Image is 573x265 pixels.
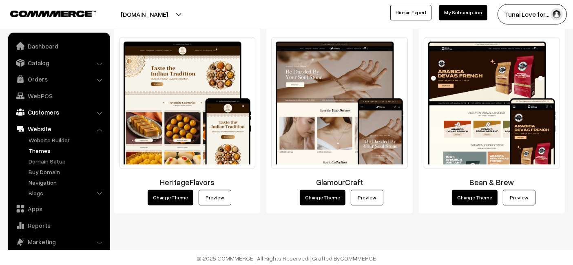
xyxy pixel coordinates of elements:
[452,190,498,205] button: Change Theme
[351,190,383,205] a: Preview
[300,190,345,205] button: Change Theme
[10,8,82,18] a: COMMMERCE
[271,37,407,169] img: GlamourCraft
[27,136,107,144] a: Website Builder
[10,234,107,249] a: Marketing
[92,4,197,24] button: [DOMAIN_NAME]
[10,105,107,119] a: Customers
[271,177,407,187] h3: GlamourCraft
[10,88,107,103] a: WebPOS
[498,4,567,24] button: Tunai Love for…
[341,255,376,262] a: COMMMERCE
[10,218,107,233] a: Reports
[10,201,107,216] a: Apps
[424,177,560,187] h3: Bean & Brew
[119,37,255,169] img: HeritageFlavors
[10,121,107,136] a: Website
[27,157,107,166] a: Domain Setup
[439,5,487,20] a: My Subscription
[503,190,535,205] a: Preview
[119,177,255,187] h3: HeritageFlavors
[551,8,563,20] img: user
[10,55,107,70] a: Catalog
[390,5,431,20] a: Hire an Expert
[10,72,107,86] a: Orders
[424,37,560,169] img: Bean & Brew
[27,168,107,176] a: Buy Domain
[10,39,107,53] a: Dashboard
[27,146,107,155] a: Themes
[148,190,193,205] button: Change Theme
[199,190,231,205] a: Preview
[27,189,107,197] a: Blogs
[10,11,96,17] img: COMMMERCE
[27,178,107,187] a: Navigation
